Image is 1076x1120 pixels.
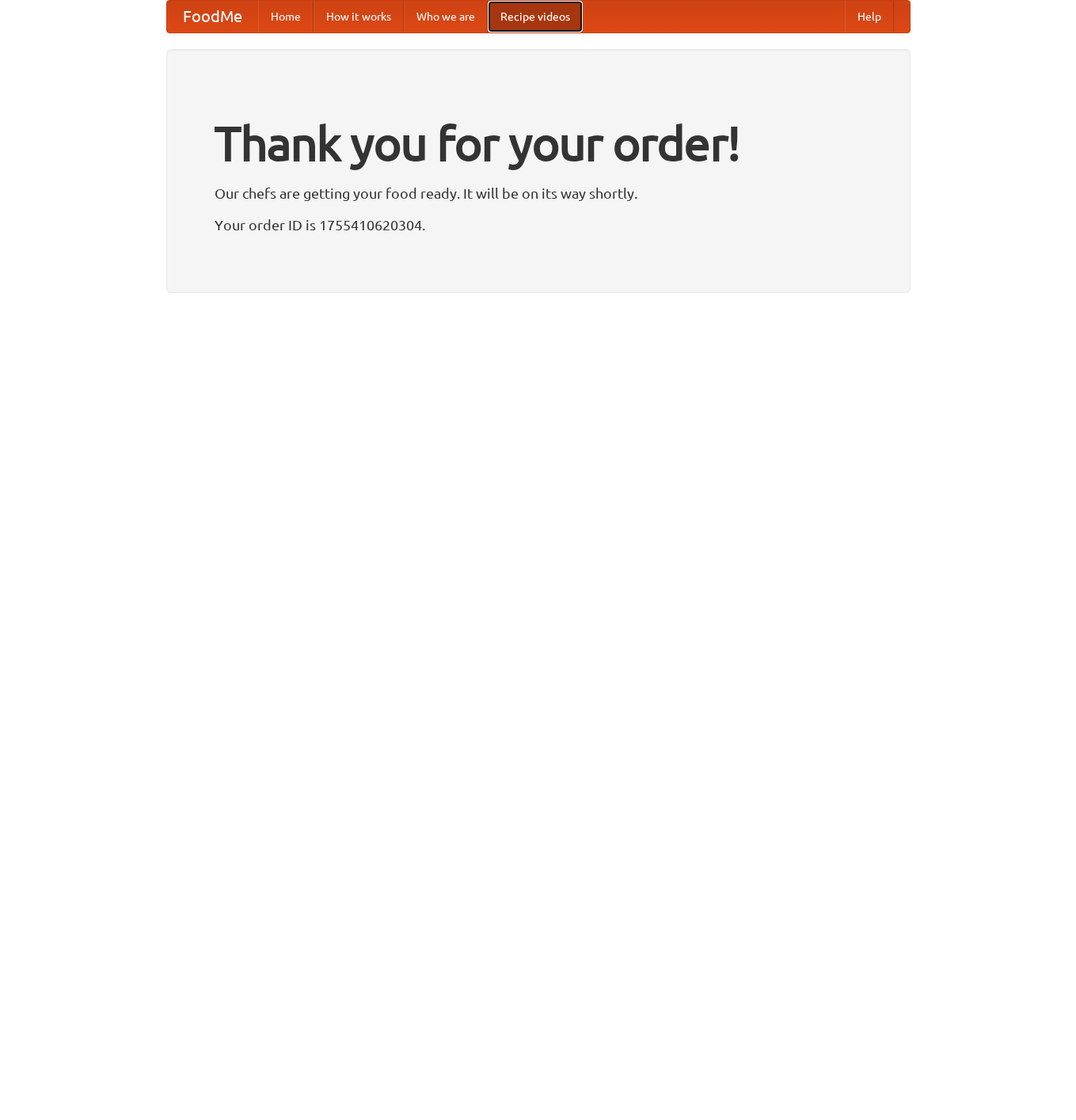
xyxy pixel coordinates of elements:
[215,181,862,205] p: Our chefs are getting your food ready. It will be on its way shortly.
[404,1,488,32] a: Who we are
[167,1,258,32] a: FoodMe
[215,213,862,237] p: Your order ID is 1755410620304.
[258,1,314,32] a: Home
[215,105,862,181] h1: Thank you for your order!
[488,1,583,32] a: Recipe videos
[314,1,404,32] a: How it works
[845,1,894,32] a: Help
